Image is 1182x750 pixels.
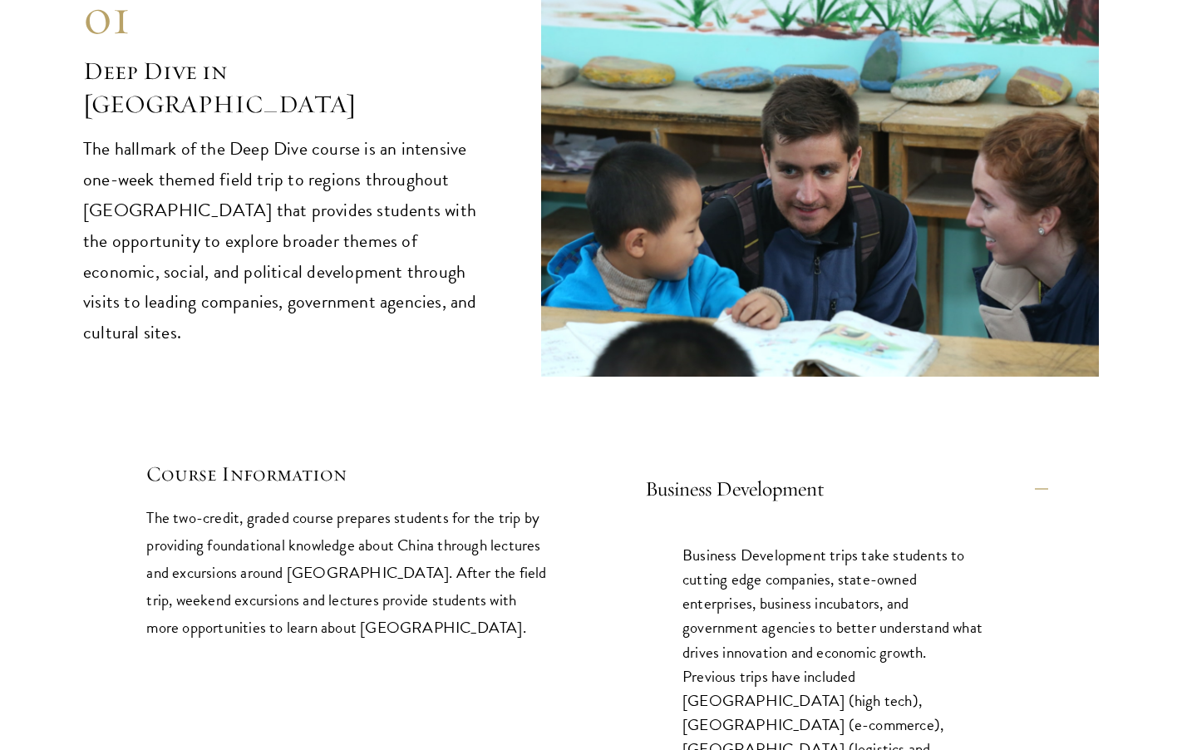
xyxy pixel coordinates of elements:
p: The hallmark of the Deep Dive course is an intensive one-week themed field trip to regions throug... [83,134,491,349]
p: The two-credit, graded course prepares students for the trip by providing foundational knowledge ... [146,504,549,641]
h2: Deep Dive in [GEOGRAPHIC_DATA] [83,55,491,121]
h5: Course Information [146,460,549,488]
button: Business Development [645,469,1048,509]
